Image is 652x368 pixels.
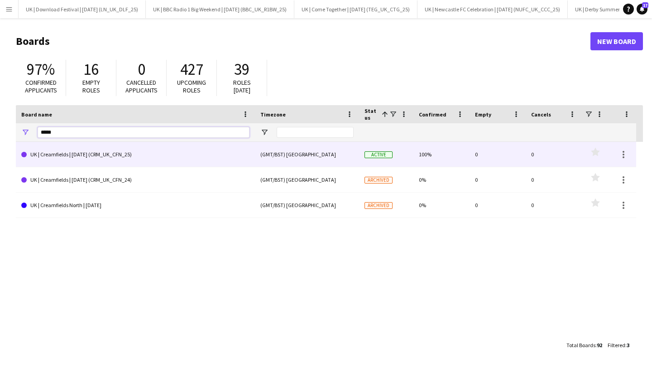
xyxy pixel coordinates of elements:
span: Total Boards [566,342,595,349]
div: : [566,336,602,354]
div: 0 [526,142,582,167]
div: 0 [526,167,582,192]
span: Cancelled applicants [125,78,158,94]
span: 0 [138,59,145,79]
span: Board name [21,111,52,118]
a: UK | Creamfields North | [DATE] [21,193,249,218]
span: 3 [627,342,629,349]
span: Empty roles [82,78,100,94]
input: Timezone Filter Input [277,127,354,138]
span: Active [364,151,393,158]
div: 0 [470,142,526,167]
h1: Boards [16,34,590,48]
button: Open Filter Menu [260,128,268,136]
span: Status [364,107,378,121]
span: 427 [180,59,203,79]
span: Confirmed [419,111,446,118]
button: UK | Come Together | [DATE] (TEG_UK_CTG_25) [294,0,417,18]
span: 17 [642,2,648,8]
span: 16 [83,59,99,79]
div: (GMT/BST) [GEOGRAPHIC_DATA] [255,167,359,192]
a: 17 [637,4,647,15]
span: Archived [364,202,393,209]
span: Roles [DATE] [233,78,251,94]
div: 100% [413,142,470,167]
button: Open Filter Menu [21,128,29,136]
span: Timezone [260,111,286,118]
div: 0% [413,193,470,218]
span: Filtered [608,342,625,349]
div: 0% [413,167,470,192]
div: (GMT/BST) [GEOGRAPHIC_DATA] [255,193,359,218]
button: UK | Download Festival | [DATE] (LN_UK_DLF_25) [19,0,146,18]
a: UK | Creamfields | [DATE] (CRM_UK_CFN_24) [21,167,249,193]
span: Empty [475,111,491,118]
span: Confirmed applicants [25,78,57,94]
div: : [608,336,629,354]
button: UK | Newcastle FC Celebration | [DATE] (NUFC_UK_CCC_25) [417,0,568,18]
a: New Board [590,32,643,50]
span: Cancels [531,111,551,118]
span: 92 [597,342,602,349]
span: Upcoming roles [177,78,206,94]
span: Archived [364,177,393,184]
div: 0 [470,193,526,218]
button: UK | BBC Radio 1 Big Weekend | [DATE] (BBC_UK_R1BW_25) [146,0,294,18]
div: (GMT/BST) [GEOGRAPHIC_DATA] [255,142,359,167]
span: 39 [234,59,249,79]
div: 0 [470,167,526,192]
input: Board name Filter Input [38,127,249,138]
a: UK | Creamfields | [DATE] (CRM_UK_CFN_25) [21,142,249,167]
span: 97% [27,59,55,79]
div: 0 [526,193,582,218]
